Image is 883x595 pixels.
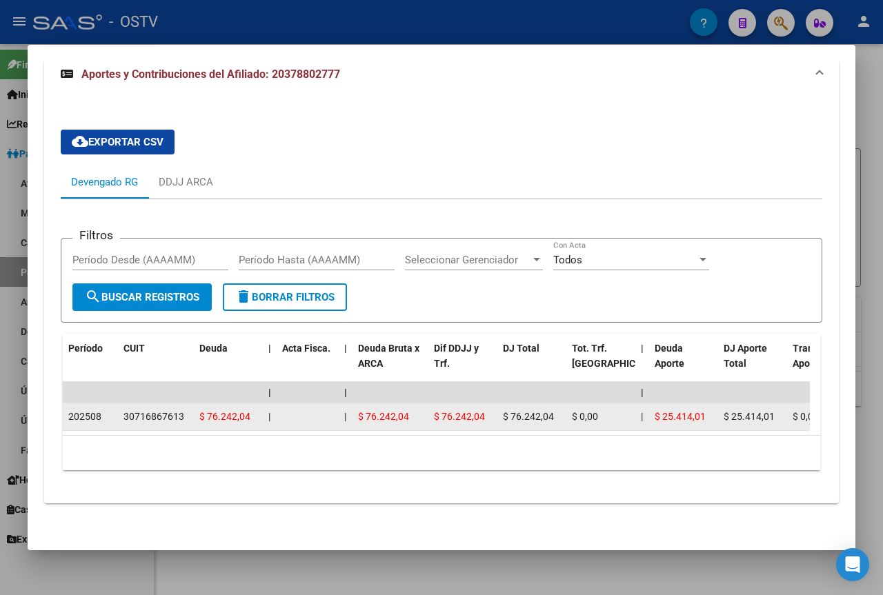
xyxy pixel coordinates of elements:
span: $ 76.242,04 [503,411,554,422]
mat-icon: delete [235,288,252,305]
span: Buscar Registros [85,291,199,303]
span: $ 25.414,01 [724,411,775,422]
mat-icon: cloud_download [72,133,88,150]
span: CUIT [123,343,145,354]
datatable-header-cell: | [263,334,277,394]
span: Período [68,343,103,354]
span: $ 76.242,04 [199,411,250,422]
datatable-header-cell: Deuda Aporte [649,334,718,394]
span: 202508 [68,411,101,422]
span: DJ Total [503,343,539,354]
datatable-header-cell: CUIT [118,334,194,394]
datatable-header-cell: Período [63,334,118,394]
span: Acta Fisca. [282,343,330,354]
span: Aportes y Contribuciones del Afiliado: 20378802777 [81,68,340,81]
datatable-header-cell: Dif DDJJ y Trf. [428,334,497,394]
span: Transferido Aporte [793,343,844,370]
div: Open Intercom Messenger [836,548,869,581]
mat-icon: search [85,288,101,305]
div: DDJJ ARCA [159,174,213,190]
datatable-header-cell: | [635,334,649,394]
datatable-header-cell: | [339,334,353,394]
span: | [641,343,644,354]
span: Seleccionar Gerenciador [405,254,530,266]
datatable-header-cell: Transferido Aporte [787,334,856,394]
button: Exportar CSV [61,130,175,154]
mat-expansion-panel-header: Aportes y Contribuciones del Afiliado: 20378802777 [44,52,839,97]
datatable-header-cell: Acta Fisca. [277,334,339,394]
div: 30716867613 [123,409,184,425]
span: $ 0,00 [793,411,819,422]
h3: Filtros [72,228,120,243]
datatable-header-cell: Tot. Trf. Bruto [566,334,635,394]
button: Borrar Filtros [223,283,347,311]
span: | [641,411,643,422]
datatable-header-cell: DJ Aporte Total [718,334,787,394]
span: Dif DDJJ y Trf. [434,343,479,370]
span: | [344,411,346,422]
span: | [268,343,271,354]
span: Deuda Aporte [655,343,684,370]
span: | [344,387,347,398]
span: $ 76.242,04 [358,411,409,422]
div: Devengado RG [71,174,138,190]
button: Buscar Registros [72,283,212,311]
span: $ 25.414,01 [655,411,706,422]
span: Deuda Bruta x ARCA [358,343,419,370]
span: Borrar Filtros [235,291,335,303]
datatable-header-cell: Deuda Bruta x ARCA [353,334,428,394]
span: | [641,387,644,398]
span: $ 76.242,04 [434,411,485,422]
datatable-header-cell: Deuda [194,334,263,394]
span: | [268,411,270,422]
datatable-header-cell: DJ Total [497,334,566,394]
span: | [344,343,347,354]
span: DJ Aporte Total [724,343,767,370]
span: $ 0,00 [572,411,598,422]
span: Todos [553,254,582,266]
div: Aportes y Contribuciones del Afiliado: 20378802777 [44,97,839,503]
span: | [268,387,271,398]
span: Tot. Trf. [GEOGRAPHIC_DATA] [572,343,666,370]
span: Exportar CSV [72,136,163,148]
span: Deuda [199,343,228,354]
